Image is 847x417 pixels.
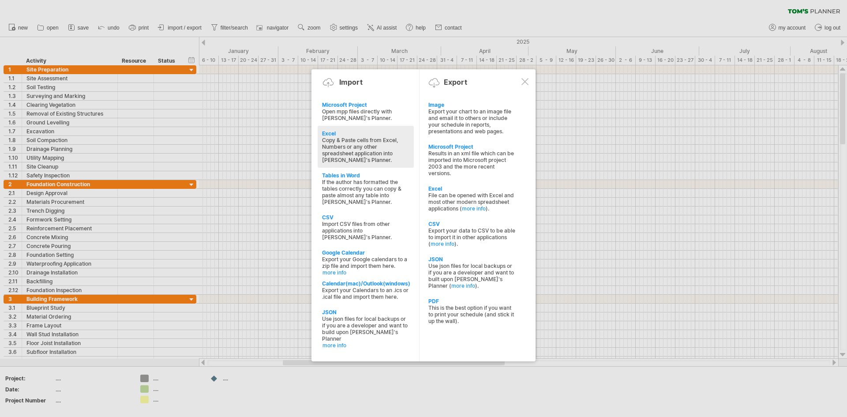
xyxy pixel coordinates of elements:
[322,172,409,179] div: Tables in Word
[428,150,516,177] div: Results in an xml file which can be imported into Microsoft project 2003 and the more recent vers...
[322,130,409,137] div: Excel
[428,101,516,108] div: Image
[428,298,516,304] div: PDF
[428,227,516,247] div: Export your data to CSV to be able to import it in other applications ( ).
[444,78,467,86] div: Export
[428,108,516,135] div: Export your chart to an image file and email it to others or include your schedule in reports, pr...
[322,137,409,163] div: Copy & Paste cells from Excel, Numbers or any other spreadsheet application into [PERSON_NAME]'s ...
[428,256,516,263] div: JSON
[451,282,475,289] a: more info
[428,185,516,192] div: Excel
[428,192,516,212] div: File can be opened with Excel and most other modern spreadsheet applications ( ).
[428,304,516,324] div: This is the best option if you want to print your schedule (and stick it up the wall).
[428,263,516,289] div: Use json files for local backups or if you are a developer and want to built upon [PERSON_NAME]'s...
[322,269,410,276] a: more info
[339,78,363,86] div: Import
[428,143,516,150] div: Microsoft Project
[322,342,410,349] a: more info
[462,205,486,212] a: more info
[428,221,516,227] div: CSV
[322,179,409,205] div: If the author has formatted the tables correctly you can copy & paste almost any table into [PERS...
[431,240,454,247] a: more info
